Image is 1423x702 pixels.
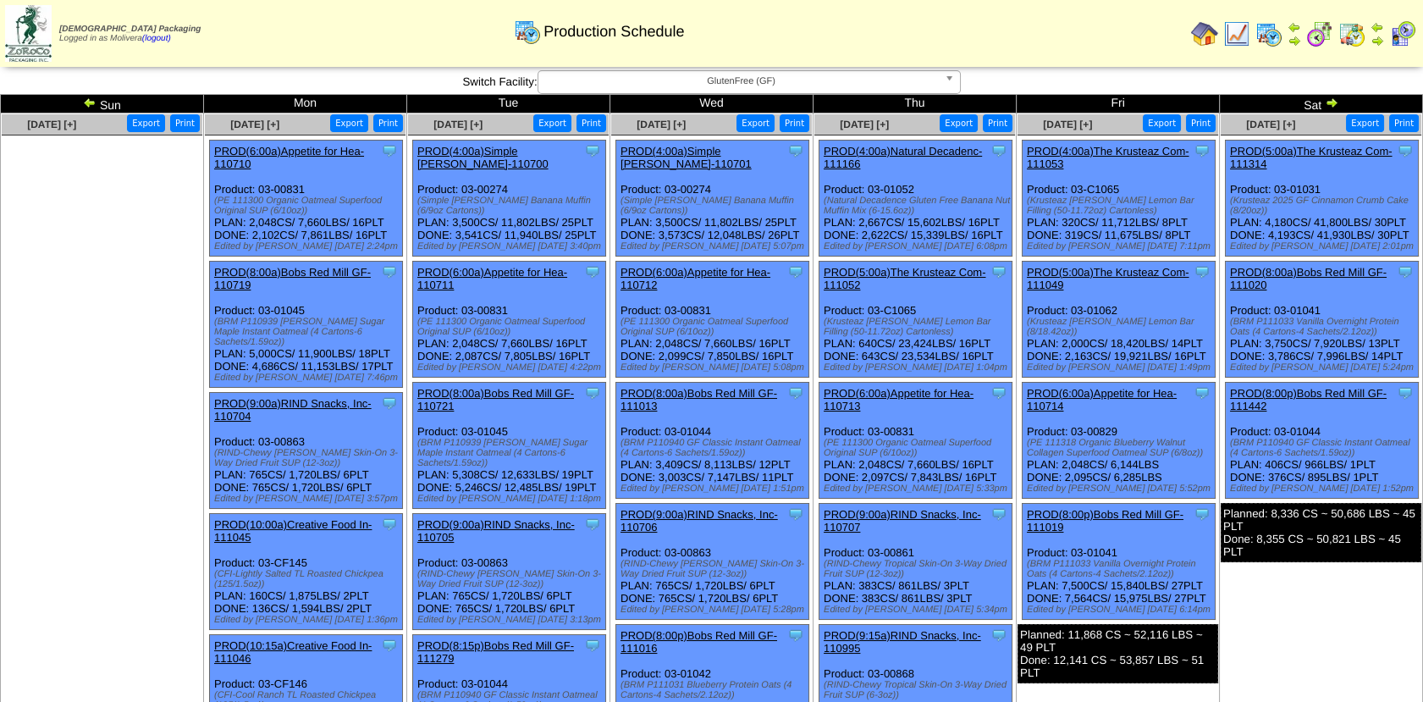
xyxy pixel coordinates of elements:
div: Planned: 8,336 CS ~ 50,686 LBS ~ 45 PLT Done: 8,355 CS ~ 50,821 LBS ~ 45 PLT [1221,503,1421,562]
a: PROD(9:00a)RIND Snacks, Inc-110704 [214,397,372,423]
div: Edited by [PERSON_NAME] [DATE] 1:51pm [620,484,808,494]
div: Product: 03-C1065 PLAN: 320CS / 11,712LBS / 8PLT DONE: 319CS / 11,675LBS / 8PLT [1023,141,1216,257]
img: Tooltip [787,506,804,522]
div: Edited by [PERSON_NAME] [DATE] 3:40pm [417,241,605,252]
img: Tooltip [584,142,601,159]
span: [DATE] [+] [1246,119,1295,130]
div: Edited by [PERSON_NAME] [DATE] 1:49pm [1027,362,1215,373]
td: Fri [1017,95,1220,113]
div: (Krusteaz [PERSON_NAME] Lemon Bar Filling (50-11.72oz) Cartonless) [1027,196,1215,216]
button: Export [736,114,775,132]
a: PROD(6:00a)Appetite for Hea-110711 [417,266,567,291]
div: Product: 03-00831 PLAN: 2,048CS / 7,660LBS / 16PLT DONE: 2,102CS / 7,861LBS / 16PLT [210,141,403,257]
div: Edited by [PERSON_NAME] [DATE] 3:57pm [214,494,402,504]
div: (BRM P110940 GF Classic Instant Oatmeal (4 Cartons-6 Sachets/1.59oz)) [620,438,808,458]
button: Print [1389,114,1419,132]
div: (BRM P111033 Vanilla Overnight Protein Oats (4 Cartons-4 Sachets/2.12oz)) [1230,317,1418,337]
div: (BRM P111031 Blueberry Protein Oats (4 Cartons-4 Sachets/2.12oz)) [620,680,808,700]
img: Tooltip [990,627,1007,644]
td: Sat [1220,95,1423,113]
img: Tooltip [584,516,601,533]
td: Mon [204,95,407,113]
div: Edited by [PERSON_NAME] [DATE] 1:36pm [214,615,402,625]
div: Edited by [PERSON_NAME] [DATE] 2:24pm [214,241,402,252]
div: Edited by [PERSON_NAME] [DATE] 5:33pm [824,484,1012,494]
div: (RIND-Chewy Tropical Skin-On 3-Way Dried Fruit SUP (6-3oz)) [824,680,1012,700]
img: Tooltip [1397,384,1414,401]
div: (Simple [PERSON_NAME] Banana Muffin (6/9oz Cartons)) [620,196,808,216]
img: Tooltip [381,637,398,654]
div: Product: 03-00274 PLAN: 3,500CS / 11,802LBS / 25PLT DONE: 3,573CS / 12,048LBS / 26PLT [616,141,809,257]
a: [DATE] [+] [433,119,483,130]
a: PROD(8:00a)Bobs Red Mill GF-111020 [1230,266,1387,291]
a: PROD(5:00a)The Krusteaz Com-111049 [1027,266,1189,291]
div: Product: 03-00831 PLAN: 2,048CS / 7,660LBS / 16PLT DONE: 2,099CS / 7,850LBS / 16PLT [616,262,809,378]
img: Tooltip [1194,263,1211,280]
div: (RIND-Chewy Tropical Skin-On 3-Way Dried Fruit SUP (12-3oz)) [824,559,1012,579]
img: Tooltip [787,384,804,401]
span: [DATE] [+] [637,119,686,130]
div: (PE 111300 Organic Oatmeal Superfood Original SUP (6/10oz)) [417,317,605,337]
a: PROD(4:00a)The Krusteaz Com-111053 [1027,145,1189,170]
div: (CFI-Lightly Salted TL Roasted Chickpea (125/1.5oz)) [214,569,402,589]
div: Edited by [PERSON_NAME] [DATE] 7:11pm [1027,241,1215,252]
img: Tooltip [787,263,804,280]
img: calendarcustomer.gif [1389,20,1416,47]
div: Product: 03-01052 PLAN: 2,667CS / 15,602LBS / 16PLT DONE: 2,622CS / 15,339LBS / 16PLT [819,141,1012,257]
img: arrowleft.gif [83,96,97,109]
img: Tooltip [381,263,398,280]
a: PROD(5:00a)The Krusteaz Com-111052 [824,266,985,291]
a: PROD(5:00a)The Krusteaz Com-111314 [1230,145,1392,170]
button: Export [1143,114,1181,132]
div: Planned: 11,868 CS ~ 52,116 LBS ~ 49 PLT Done: 12,141 CS ~ 53,857 LBS ~ 51 PLT [1018,624,1218,683]
span: GlutenFree (GF) [545,71,938,91]
img: Tooltip [1194,506,1211,522]
div: Product: 03-01041 PLAN: 7,500CS / 15,840LBS / 27PLT DONE: 7,564CS / 15,975LBS / 27PLT [1023,504,1216,620]
div: Product: 03-00863 PLAN: 765CS / 1,720LBS / 6PLT DONE: 765CS / 1,720LBS / 6PLT [413,514,606,630]
span: [DATE] [+] [840,119,889,130]
a: PROD(10:15a)Creative Food In-111046 [214,639,372,665]
a: PROD(8:00a)Bobs Red Mill GF-110721 [417,387,574,412]
td: Wed [610,95,814,113]
img: Tooltip [584,637,601,654]
button: Print [1186,114,1216,132]
td: Sun [1,95,204,113]
a: PROD(4:00a)Natural Decadenc-111166 [824,145,982,170]
button: Print [780,114,809,132]
button: Print [170,114,200,132]
img: Tooltip [1194,384,1211,401]
div: Product: 03-01045 PLAN: 5,308CS / 12,633LBS / 19PLT DONE: 5,246CS / 12,485LBS / 19PLT [413,383,606,509]
span: Production Schedule [543,23,684,41]
div: Product: 03-01045 PLAN: 5,000CS / 11,900LBS / 18PLT DONE: 4,686CS / 11,153LBS / 17PLT [210,262,403,388]
div: Edited by [PERSON_NAME] [DATE] 5:28pm [620,605,808,615]
a: PROD(9:00a)RIND Snacks, Inc-110706 [620,508,778,533]
img: zoroco-logo-small.webp [5,5,52,62]
div: Edited by [PERSON_NAME] [DATE] 6:14pm [1027,605,1215,615]
div: Edited by [PERSON_NAME] [DATE] 5:08pm [620,362,808,373]
img: Tooltip [990,142,1007,159]
div: (PE 111300 Organic Oatmeal Superfood Original SUP (6/10oz)) [214,196,402,216]
span: [DEMOGRAPHIC_DATA] Packaging [59,25,201,34]
img: Tooltip [1194,142,1211,159]
a: [DATE] [+] [1043,119,1092,130]
button: Export [127,114,165,132]
div: Edited by [PERSON_NAME] [DATE] 5:34pm [824,605,1012,615]
td: Thu [814,95,1017,113]
img: Tooltip [990,263,1007,280]
div: (PE 111300 Organic Oatmeal Superfood Original SUP (6/10oz)) [620,317,808,337]
a: PROD(6:00a)Appetite for Hea-110713 [824,387,973,412]
div: Product: 03-01062 PLAN: 2,000CS / 18,420LBS / 14PLT DONE: 2,163CS / 19,921LBS / 16PLT [1023,262,1216,378]
a: PROD(9:00a)RIND Snacks, Inc-110705 [417,518,575,544]
img: Tooltip [381,395,398,412]
a: PROD(4:00a)Simple [PERSON_NAME]-110700 [417,145,549,170]
div: Edited by [PERSON_NAME] [DATE] 2:01pm [1230,241,1418,252]
div: (BRM P110940 GF Classic Instant Oatmeal (4 Cartons-6 Sachets/1.59oz)) [1230,438,1418,458]
a: PROD(8:15p)Bobs Red Mill GF-111279 [417,639,574,665]
button: Export [940,114,978,132]
div: Edited by [PERSON_NAME] [DATE] 5:24pm [1230,362,1418,373]
a: PROD(6:00a)Appetite for Hea-110714 [1027,387,1177,412]
div: Edited by [PERSON_NAME] [DATE] 5:07pm [620,241,808,252]
img: calendarprod.gif [1255,20,1282,47]
button: Export [533,114,571,132]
